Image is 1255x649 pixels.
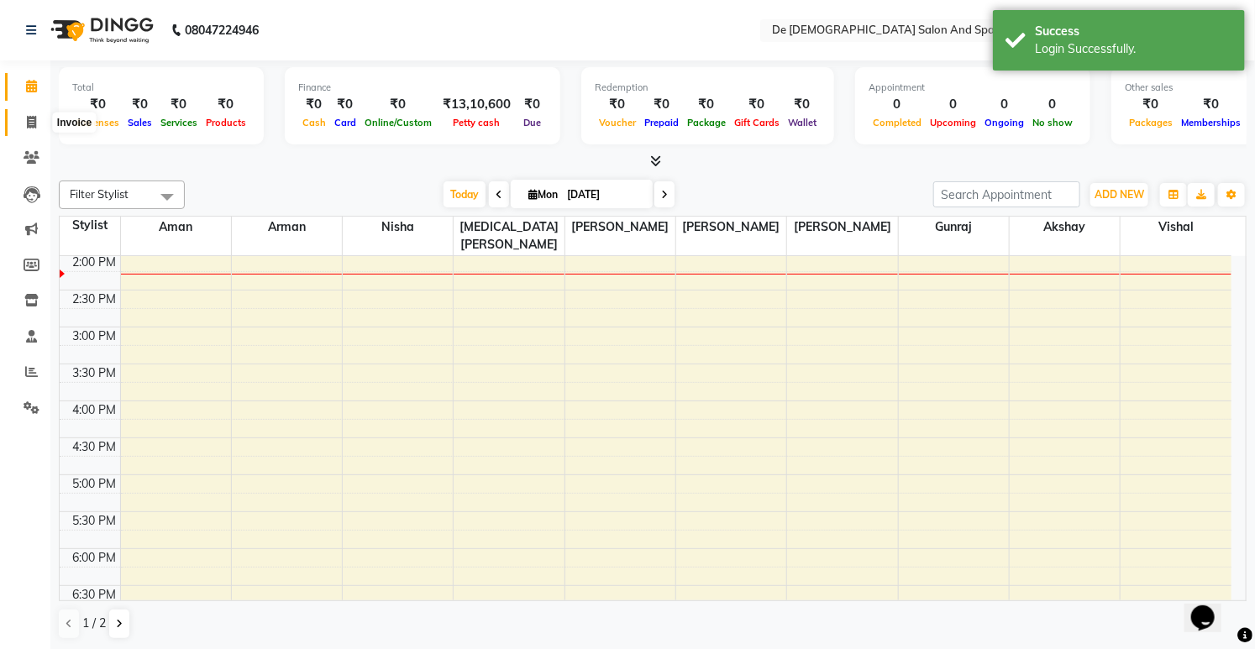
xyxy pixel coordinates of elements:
[517,95,547,114] div: ₹0
[70,549,120,567] div: 6:00 PM
[156,117,202,128] span: Services
[565,217,675,238] span: [PERSON_NAME]
[70,475,120,493] div: 5:00 PM
[730,117,784,128] span: Gift Cards
[595,117,640,128] span: Voucher
[1177,95,1245,114] div: ₹0
[869,81,1077,95] div: Appointment
[1177,117,1245,128] span: Memberships
[202,117,250,128] span: Products
[524,188,562,201] span: Mon
[60,217,120,234] div: Stylist
[53,113,96,133] div: Invoice
[454,217,564,255] span: [MEDICAL_DATA][PERSON_NAME]
[343,217,453,238] span: nisha
[683,95,730,114] div: ₹0
[784,117,821,128] span: Wallet
[70,512,120,530] div: 5:30 PM
[1010,217,1120,238] span: akshay
[330,95,360,114] div: ₹0
[1090,183,1148,207] button: ADD NEW
[298,95,330,114] div: ₹0
[1184,582,1238,632] iframe: chat widget
[70,254,120,271] div: 2:00 PM
[562,182,646,207] input: 2025-09-01
[70,364,120,382] div: 3:30 PM
[730,95,784,114] div: ₹0
[980,117,1028,128] span: Ongoing
[869,95,926,114] div: 0
[70,187,129,201] span: Filter Stylist
[1028,117,1077,128] span: No show
[360,95,436,114] div: ₹0
[640,95,683,114] div: ₹0
[595,95,640,114] div: ₹0
[156,95,202,114] div: ₹0
[676,217,786,238] span: [PERSON_NAME]
[444,181,486,207] span: Today
[360,117,436,128] span: Online/Custom
[1035,40,1232,58] div: Login Successfully.
[72,81,250,95] div: Total
[121,217,231,238] span: aman
[123,117,156,128] span: Sales
[869,117,926,128] span: Completed
[1121,217,1231,238] span: vishal
[519,117,545,128] span: Due
[980,95,1028,114] div: 0
[899,217,1009,238] span: gunraj
[70,401,120,419] div: 4:00 PM
[933,181,1080,207] input: Search Appointment
[70,290,120,308] div: 2:30 PM
[595,81,821,95] div: Redemption
[330,117,360,128] span: Card
[298,81,547,95] div: Finance
[298,117,330,128] span: Cash
[70,586,120,604] div: 6:30 PM
[70,438,120,456] div: 4:30 PM
[70,327,120,345] div: 3:00 PM
[1125,117,1177,128] span: Packages
[926,117,980,128] span: Upcoming
[82,615,106,632] span: 1 / 2
[926,95,980,114] div: 0
[43,7,158,54] img: logo
[784,95,821,114] div: ₹0
[1125,95,1177,114] div: ₹0
[449,117,505,128] span: Petty cash
[436,95,517,114] div: ₹13,10,600
[683,117,730,128] span: Package
[1028,95,1077,114] div: 0
[72,95,123,114] div: ₹0
[787,217,897,238] span: [PERSON_NAME]
[202,95,250,114] div: ₹0
[640,117,683,128] span: Prepaid
[123,95,156,114] div: ₹0
[232,217,342,238] span: Arman
[1095,188,1144,201] span: ADD NEW
[185,7,259,54] b: 08047224946
[1035,23,1232,40] div: Success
